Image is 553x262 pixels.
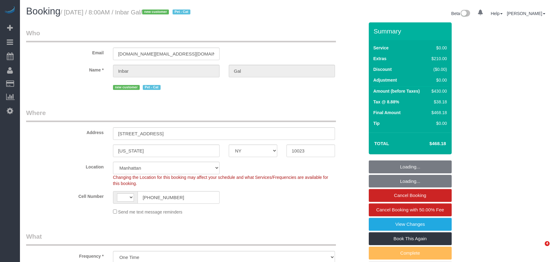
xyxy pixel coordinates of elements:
[113,65,220,77] input: First Name
[21,191,108,199] label: Cell Number
[491,11,503,16] a: Help
[373,66,392,72] label: Discount
[173,10,190,14] span: Pet - Cat
[411,141,446,146] h4: $468.18
[376,207,444,212] span: Cancel Booking with 50.00% Fee
[429,66,447,72] div: ($0.00)
[229,65,335,77] input: Last Name
[429,120,447,126] div: $0.00
[113,48,220,60] input: Email
[429,110,447,116] div: $468.18
[429,77,447,83] div: $0.00
[113,144,220,157] input: City
[113,175,328,186] span: Changing the Location for this booking may affect your schedule and what Services/Frequencies are...
[369,189,452,202] a: Cancel Booking
[21,127,108,136] label: Address
[369,232,452,245] a: Book This Again
[60,9,192,16] small: / [DATE] / 8:00AM / Inbar Gal
[21,251,108,259] label: Frequency *
[286,144,335,157] input: Zip Code
[369,218,452,231] a: View Changes
[507,11,545,16] a: [PERSON_NAME]
[545,241,550,246] span: 4
[26,6,60,17] span: Booking
[460,10,470,18] img: New interface
[373,88,420,94] label: Amount (before Taxes)
[373,110,401,116] label: Final Amount
[373,77,397,83] label: Adjustment
[429,99,447,105] div: $38.18
[373,120,380,126] label: Tip
[451,11,470,16] a: Beta
[26,232,336,246] legend: What
[21,162,108,170] label: Location
[143,85,161,90] span: Pet - Cat
[374,28,449,35] h3: Summary
[113,85,140,90] span: new customer
[140,9,192,16] span: /
[138,191,220,204] input: Cell Number
[374,141,389,146] strong: Total
[21,65,108,73] label: Name *
[118,210,182,214] span: Send me text message reminders
[26,29,336,42] legend: Who
[21,48,108,56] label: Email
[26,108,336,122] legend: Where
[4,6,16,15] img: Automaid Logo
[429,88,447,94] div: $430.00
[429,56,447,62] div: $210.00
[373,99,399,105] label: Tax @ 8.88%
[142,10,169,14] span: new customer
[373,56,387,62] label: Extras
[373,45,389,51] label: Service
[429,45,447,51] div: $0.00
[532,241,547,256] iframe: Intercom live chat
[369,203,452,216] a: Cancel Booking with 50.00% Fee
